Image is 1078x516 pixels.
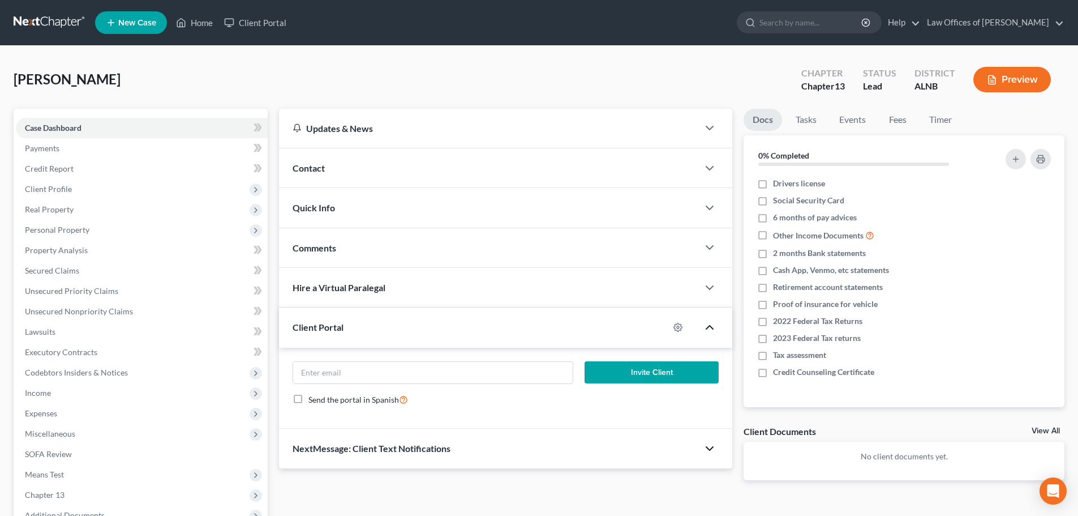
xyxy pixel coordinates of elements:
a: SOFA Review [16,444,268,464]
span: SOFA Review [25,449,72,459]
a: Unsecured Priority Claims [16,281,268,301]
span: Property Analysis [25,245,88,255]
button: Preview [973,67,1051,92]
span: Credit Report [25,164,74,173]
div: Chapter [801,67,845,80]
a: Credit Report [16,159,268,179]
span: 2022 Federal Tax Returns [773,315,862,327]
p: No client documents yet. [753,451,1055,462]
span: Client Portal [293,322,343,332]
strong: 0% Completed [758,151,809,160]
span: Chapter 13 [25,490,65,500]
span: [PERSON_NAME] [14,71,121,87]
span: Quick Info [293,202,335,213]
a: Law Offices of [PERSON_NAME] [921,12,1064,33]
span: Unsecured Priority Claims [25,286,118,296]
span: Hire a Virtual Paralegal [293,282,385,293]
div: Open Intercom Messenger [1040,477,1067,505]
div: Chapter [801,80,845,93]
span: Miscellaneous [25,429,75,438]
div: ALNB [914,80,955,93]
span: Contact [293,163,325,173]
span: Income [25,388,51,398]
input: Enter email [293,362,572,383]
a: Property Analysis [16,240,268,261]
span: Cash App, Venmo, etc statements [773,265,889,276]
span: Secured Claims [25,266,79,275]
a: Docs [744,109,782,131]
span: Unsecured Nonpriority Claims [25,306,133,316]
span: 2023 Federal Tax returns [773,332,861,344]
span: NextMessage: Client Text Notifications [293,443,450,454]
span: Send the portal in Spanish [308,395,399,404]
div: Lead [863,80,896,93]
div: Status [863,67,896,80]
span: Means Test [25,470,64,479]
a: Fees [879,109,916,131]
a: Home [170,12,218,33]
span: Client Profile [25,184,72,194]
span: Payments [25,143,59,153]
span: Tax assessment [773,349,826,361]
span: Personal Property [25,225,89,234]
div: District [914,67,955,80]
span: New Case [118,19,156,27]
span: Other Income Documents [773,230,864,241]
a: View All [1032,427,1060,435]
span: Lawsuits [25,327,55,336]
a: Secured Claims [16,261,268,281]
button: Invite Client [585,361,719,384]
span: Codebtors Insiders & Notices [25,368,128,377]
a: Help [882,12,920,33]
a: Tasks [787,109,826,131]
a: Events [830,109,875,131]
span: Comments [293,242,336,253]
span: Expenses [25,408,57,418]
span: Proof of insurance for vehicle [773,298,878,310]
span: Executory Contracts [25,347,97,357]
span: Social Security Card [773,195,844,206]
a: Payments [16,138,268,159]
input: Search by name... [759,12,863,33]
a: Client Portal [218,12,292,33]
span: Retirement account statements [773,282,883,293]
div: Updates & News [293,122,685,134]
span: Case Dashboard [25,123,81,133]
span: 6 months of pay advices [773,212,857,223]
span: Credit Counseling Certificate [773,366,874,378]
a: Timer [920,109,961,131]
a: Executory Contracts [16,342,268,363]
span: Drivers license [773,178,825,189]
a: Lawsuits [16,322,268,342]
a: Unsecured Nonpriority Claims [16,301,268,322]
span: Real Property [25,204,74,214]
span: 13 [835,80,845,91]
a: Case Dashboard [16,118,268,138]
span: 2 months Bank statements [773,248,866,259]
div: Client Documents [744,425,816,437]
